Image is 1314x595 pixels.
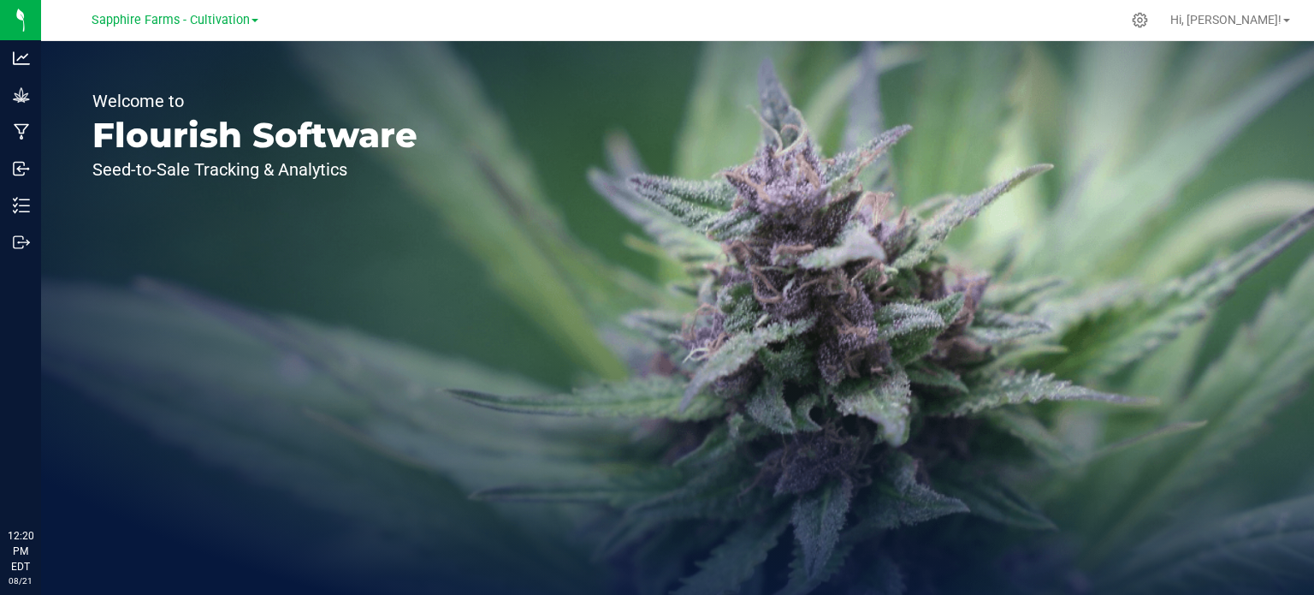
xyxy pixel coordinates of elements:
[13,50,30,67] inline-svg: Analytics
[13,160,30,177] inline-svg: Inbound
[92,13,250,27] span: Sapphire Farms - Cultivation
[1170,13,1281,27] span: Hi, [PERSON_NAME]!
[92,118,417,152] p: Flourish Software
[13,86,30,104] inline-svg: Grow
[8,528,33,574] p: 12:20 PM EDT
[8,574,33,587] p: 08/21
[13,234,30,251] inline-svg: Outbound
[92,92,417,110] p: Welcome to
[13,123,30,140] inline-svg: Manufacturing
[13,197,30,214] inline-svg: Inventory
[1129,12,1151,28] div: Manage settings
[92,161,417,178] p: Seed-to-Sale Tracking & Analytics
